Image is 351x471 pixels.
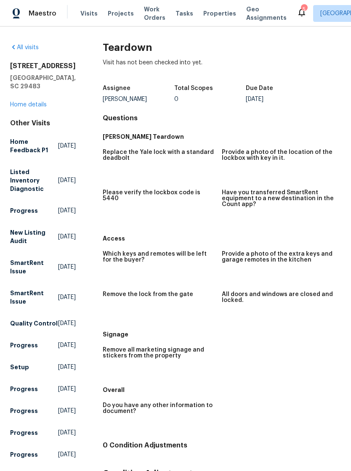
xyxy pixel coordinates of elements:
a: Listed Inventory Diagnostic[DATE] [10,164,76,196]
span: [DATE] [58,363,76,371]
h5: SmartRent Issue [10,289,58,306]
span: Maestro [29,9,56,18]
h5: Progress [10,407,38,415]
h5: Home Feedback P1 [10,138,58,154]
h5: Due Date [246,85,273,91]
span: [DATE] [58,293,76,302]
a: Progress[DATE] [10,403,76,418]
a: Progress[DATE] [10,425,76,440]
h5: Overall [103,386,341,394]
span: Projects [108,9,134,18]
a: Quality Control[DATE] [10,316,76,331]
span: Geo Assignments [246,5,287,22]
span: [DATE] [58,407,76,415]
span: [DATE] [58,341,76,349]
div: [DATE] [246,96,317,102]
a: Home details [10,102,47,108]
h5: Do you have any other information to document? [103,402,215,414]
h5: Signage [103,330,341,339]
h5: Listed Inventory Diagnostic [10,168,58,193]
h5: Have you transferred SmartRent equipment to a new destination in the Count app? [222,190,334,207]
a: Home Feedback P1[DATE] [10,134,76,158]
h5: Remove the lock from the gate [103,291,193,297]
span: [DATE] [58,385,76,393]
span: Work Orders [144,5,165,22]
h5: Progress [10,385,38,393]
div: Visit has not been checked into yet. [103,58,341,80]
span: Visits [80,9,98,18]
h5: New Listing Audit [10,228,58,245]
span: Tasks [175,11,193,16]
h2: Teardown [103,43,341,52]
a: Setup[DATE] [10,360,76,375]
span: [DATE] [58,319,76,328]
h5: Setup [10,363,29,371]
a: Progress[DATE] [10,447,76,462]
h5: Access [103,234,341,243]
a: SmartRent Issue[DATE] [10,255,76,279]
h5: Provide a photo of the extra keys and garage remotes in the kitchen [222,251,334,263]
span: [DATE] [58,233,76,241]
h5: SmartRent Issue [10,259,58,275]
div: 5 [301,5,307,13]
a: Progress[DATE] [10,381,76,397]
div: Other Visits [10,119,76,127]
a: SmartRent Issue[DATE] [10,286,76,309]
h5: Progress [10,341,38,349]
div: [PERSON_NAME] [103,96,174,102]
span: [DATE] [58,450,76,459]
div: 0 [174,96,246,102]
h5: All doors and windows are closed and locked. [222,291,334,303]
h5: Assignee [103,85,130,91]
h2: [STREET_ADDRESS] [10,62,76,70]
a: Progress[DATE] [10,338,76,353]
h5: Which keys and remotes will be left for the buyer? [103,251,215,263]
h4: Questions [103,114,341,122]
h5: Total Scopes [174,85,213,91]
span: [DATE] [58,206,76,215]
h5: Progress [10,450,38,459]
h5: [GEOGRAPHIC_DATA], SC 29483 [10,74,76,90]
h5: Remove all marketing signage and stickers from the property [103,347,215,359]
h5: Progress [10,429,38,437]
h5: [PERSON_NAME] Teardown [103,132,341,141]
a: New Listing Audit[DATE] [10,225,76,249]
span: [DATE] [58,263,76,271]
h4: 0 Condition Adjustments [103,441,341,450]
h5: Progress [10,206,38,215]
h5: Quality Control [10,319,58,328]
h5: Replace the Yale lock with a standard deadbolt [103,149,215,161]
span: [DATE] [58,429,76,437]
a: All visits [10,45,39,50]
h5: Please verify the lockbox code is 5440 [103,190,215,201]
span: Properties [203,9,236,18]
span: [DATE] [58,176,76,185]
a: Progress[DATE] [10,203,76,218]
span: [DATE] [58,142,76,150]
h5: Provide a photo of the location of the lockbox with key in it. [222,149,334,161]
